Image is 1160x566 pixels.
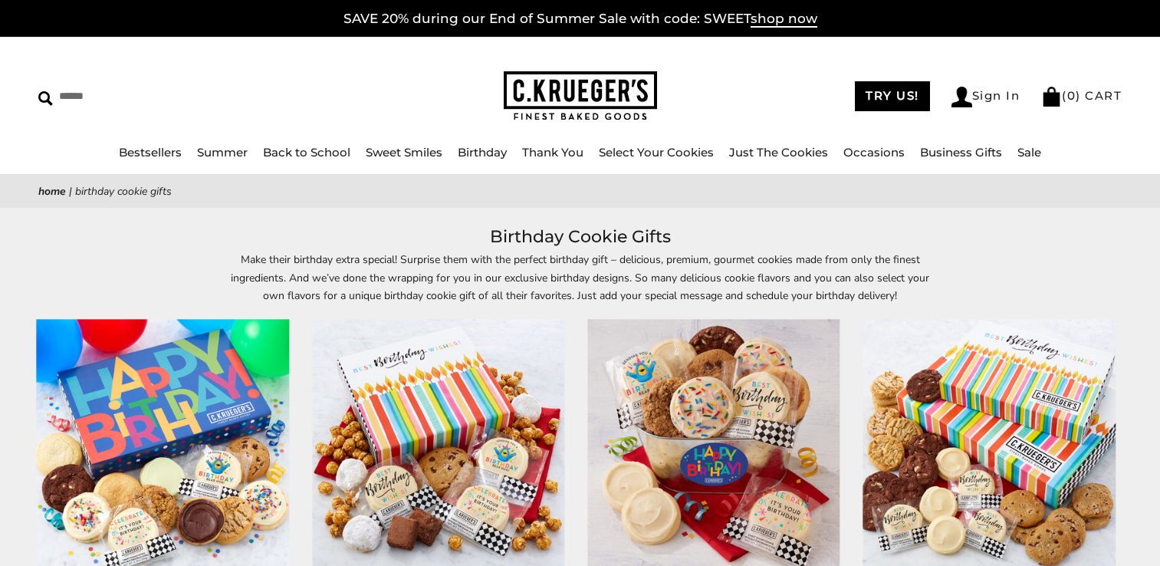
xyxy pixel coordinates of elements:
a: Bestsellers [119,145,182,160]
a: Home [38,184,66,199]
a: Sign In [951,87,1020,107]
span: Birthday Cookie Gifts [75,184,172,199]
a: SAVE 20% during our End of Summer Sale with code: SWEETshop now [343,11,817,28]
a: TRY US! [855,81,930,111]
span: shop now [751,11,817,28]
a: Occasions [843,145,905,160]
nav: breadcrumbs [38,183,1122,200]
input: Search [38,84,295,108]
a: Thank You [522,145,583,160]
p: Make their birthday extra special! Surprise them with the perfect birthday gift – delicious, prem... [228,251,933,304]
a: Sale [1017,145,1041,160]
a: Sweet Smiles [366,145,442,160]
img: Bag [1041,87,1062,107]
img: Search [38,91,53,106]
span: 0 [1067,88,1076,103]
img: C.KRUEGER'S [504,71,657,121]
a: Summer [197,145,248,160]
a: Just The Cookies [729,145,828,160]
h1: Birthday Cookie Gifts [61,223,1099,251]
a: Birthday [458,145,507,160]
a: Back to School [263,145,350,160]
a: (0) CART [1041,88,1122,103]
a: Business Gifts [920,145,1002,160]
span: | [69,184,72,199]
img: Account [951,87,972,107]
a: Select Your Cookies [599,145,714,160]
